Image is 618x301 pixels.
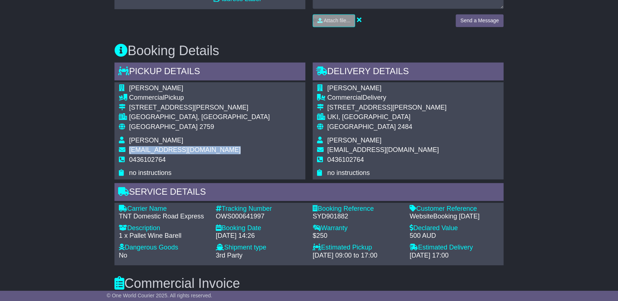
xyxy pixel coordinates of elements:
[327,146,439,153] span: [EMAIL_ADDRESS][DOMAIN_NAME]
[129,94,164,101] span: Commercial
[327,169,370,176] span: no instructions
[114,183,504,203] div: Service Details
[129,94,270,102] div: Pickup
[114,276,504,291] h3: Commercial Invoice
[114,62,305,82] div: Pickup Details
[216,205,305,213] div: Tracking Number
[216,213,305,221] div: OWS000641997
[119,213,208,221] div: TNT Domestic Road Express
[199,123,214,130] span: 2759
[313,62,504,82] div: Delivery Details
[107,293,212,298] span: © One World Courier 2025. All rights reserved.
[216,224,305,232] div: Booking Date
[129,169,172,176] span: no instructions
[327,94,362,101] span: Commercial
[327,94,446,102] div: Delivery
[119,232,208,240] div: 1 x Pallet Wine Barell
[129,137,183,144] span: [PERSON_NAME]
[119,244,208,252] div: Dangerous Goods
[313,213,402,221] div: SYD901882
[327,113,446,121] div: UKI, [GEOGRAPHIC_DATA]
[327,84,381,92] span: [PERSON_NAME]
[313,205,402,213] div: Booking Reference
[129,146,241,153] span: [EMAIL_ADDRESS][DOMAIN_NAME]
[119,224,208,232] div: Description
[410,213,499,221] div: WebsiteBooking [DATE]
[327,123,396,130] span: [GEOGRAPHIC_DATA]
[327,137,381,144] span: [PERSON_NAME]
[216,252,242,259] span: 3rd Party
[397,123,412,130] span: 2484
[410,205,499,213] div: Customer Reference
[129,104,270,112] div: [STREET_ADDRESS][PERSON_NAME]
[119,205,208,213] div: Carrier Name
[313,252,402,260] div: [DATE] 09:00 to 17:00
[129,123,197,130] span: [GEOGRAPHIC_DATA]
[313,224,402,232] div: Warranty
[216,232,305,240] div: [DATE] 14:26
[114,43,504,58] h3: Booking Details
[410,252,499,260] div: [DATE] 17:00
[129,156,166,163] span: 0436102764
[129,84,183,92] span: [PERSON_NAME]
[410,232,499,240] div: 500 AUD
[129,113,270,121] div: [GEOGRAPHIC_DATA], [GEOGRAPHIC_DATA]
[327,156,364,163] span: 0436102764
[410,244,499,252] div: Estimated Delivery
[313,232,402,240] div: $250
[313,244,402,252] div: Estimated Pickup
[327,104,446,112] div: [STREET_ADDRESS][PERSON_NAME]
[410,224,499,232] div: Declared Value
[119,252,127,259] span: No
[216,244,305,252] div: Shipment type
[456,14,504,27] button: Send a Message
